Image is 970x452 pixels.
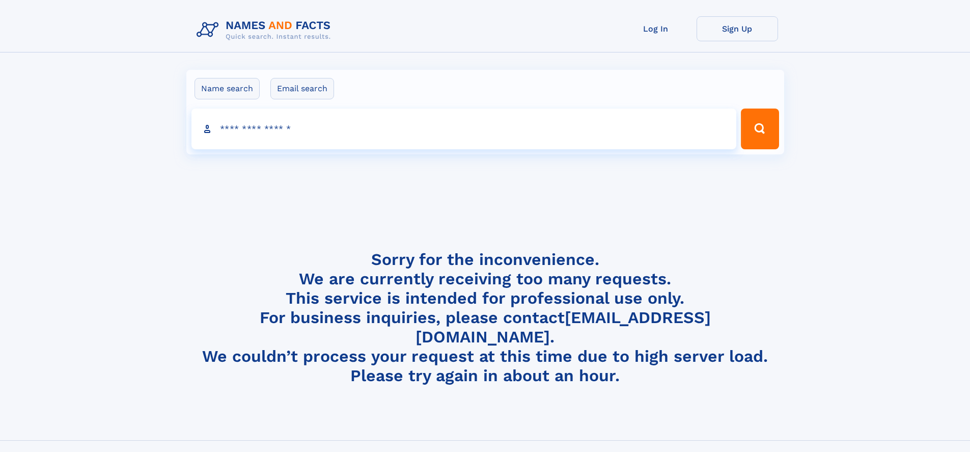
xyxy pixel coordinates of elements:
[195,78,260,99] label: Name search
[697,16,778,41] a: Sign Up
[415,308,711,347] a: [EMAIL_ADDRESS][DOMAIN_NAME]
[192,250,778,386] h4: Sorry for the inconvenience. We are currently receiving too many requests. This service is intend...
[270,78,334,99] label: Email search
[615,16,697,41] a: Log In
[741,109,779,149] button: Search Button
[192,16,339,44] img: Logo Names and Facts
[191,109,737,149] input: search input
